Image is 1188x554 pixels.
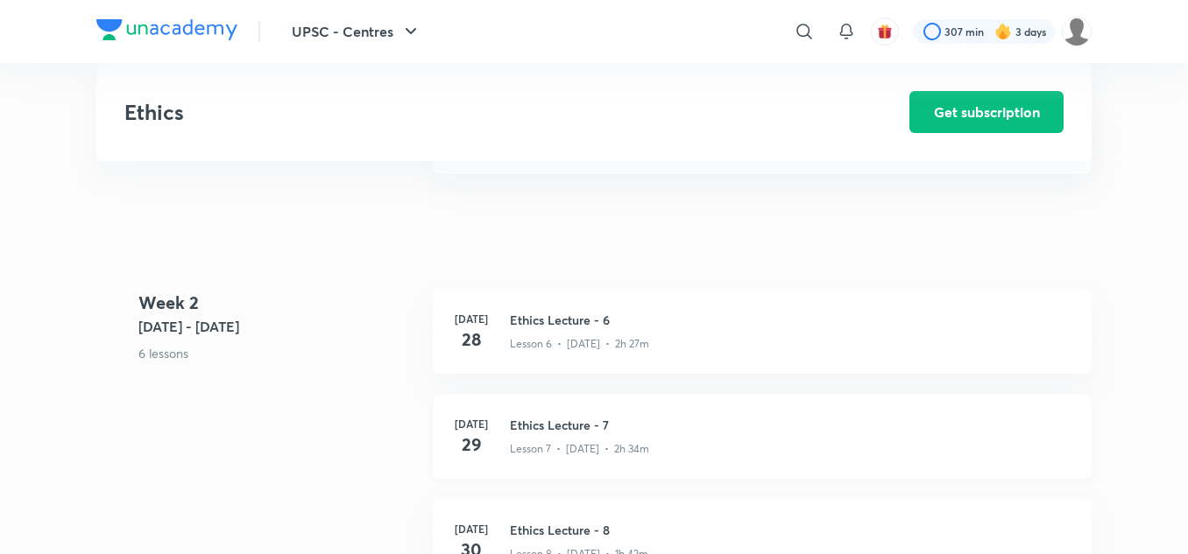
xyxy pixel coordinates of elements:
[454,326,489,353] h4: 28
[138,316,419,337] h5: [DATE] - [DATE]
[510,416,1071,434] h3: Ethics Lecture - 7
[994,23,1012,40] img: streak
[454,521,489,536] h6: [DATE]
[510,336,649,352] p: Lesson 6 • [DATE] • 2h 27m
[281,14,432,49] button: UPSC - Centres
[510,521,1071,539] h3: Ethics Lecture - 8
[909,91,1064,133] button: Get subscription
[138,344,419,362] p: 6 lessons
[433,290,1092,395] a: [DATE]28Ethics Lecture - 6Lesson 6 • [DATE] • 2h 27m
[454,311,489,326] h6: [DATE]
[96,19,237,45] a: Company Logo
[510,311,1071,329] h3: Ethics Lecture - 6
[510,441,649,457] p: Lesson 7 • [DATE] • 2h 34m
[433,395,1092,500] a: [DATE]29Ethics Lecture - 7Lesson 7 • [DATE] • 2h 34m
[138,290,419,316] h4: Week 2
[96,19,237,40] img: Company Logo
[124,100,810,125] h3: Ethics
[454,431,489,458] h4: 29
[877,24,893,39] img: avatar
[1062,17,1092,46] img: amit tripathi
[871,18,899,46] button: avatar
[454,416,489,431] h6: [DATE]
